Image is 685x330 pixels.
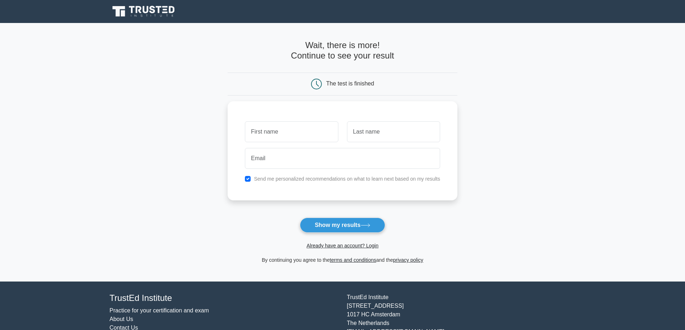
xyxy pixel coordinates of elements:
a: privacy policy [393,257,423,263]
input: Last name [347,121,440,142]
a: About Us [110,316,133,322]
a: Already have an account? Login [306,243,378,248]
label: Send me personalized recommendations on what to learn next based on my results [254,176,440,182]
div: The test is finished [326,80,374,87]
h4: TrustEd Institute [110,293,338,303]
input: Email [245,148,440,169]
a: Practice for your certification and exam [110,307,209,313]
input: First name [245,121,338,142]
button: Show my results [300,218,385,233]
a: terms and conditions [330,257,376,263]
h4: Wait, there is more! Continue to see your result [228,40,457,61]
div: By continuing you agree to the and the [223,256,462,264]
